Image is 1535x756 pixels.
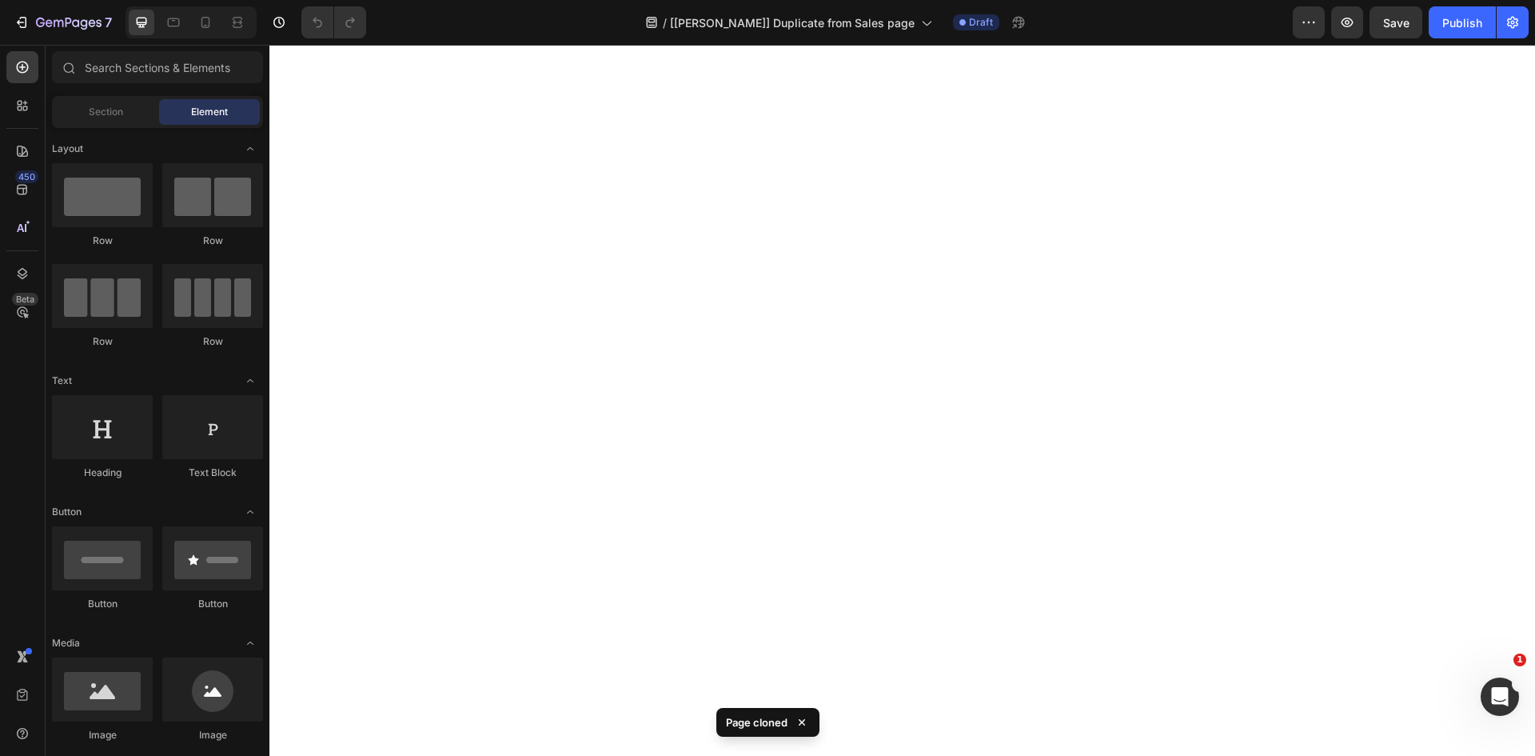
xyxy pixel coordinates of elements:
span: / [663,14,667,31]
span: [[PERSON_NAME]] Duplicate from Sales page [670,14,915,31]
span: Toggle open [237,499,263,525]
span: Text [52,374,72,388]
iframe: Intercom live chat [1481,678,1519,716]
span: Button [52,505,82,519]
span: Save [1383,16,1409,30]
span: Media [52,636,80,650]
div: Row [162,234,263,248]
button: Publish [1429,6,1496,38]
iframe: Design area [269,45,1535,756]
div: 450 [15,170,38,183]
span: Toggle open [237,368,263,394]
div: Heading [52,466,153,480]
div: Row [52,234,153,248]
div: Image [162,728,263,742]
div: Button [162,597,263,611]
span: Draft [969,15,993,30]
div: Row [162,334,263,349]
p: 7 [105,13,112,32]
span: Section [89,105,123,119]
div: Image [52,728,153,742]
span: Toggle open [237,630,263,656]
span: 1 [1513,654,1526,666]
span: Layout [52,142,83,156]
div: Text Block [162,466,263,480]
span: Toggle open [237,136,263,162]
div: Button [52,597,153,611]
button: Save [1370,6,1422,38]
div: Publish [1442,14,1482,31]
button: 7 [6,6,119,38]
p: Page cloned [726,714,787,730]
input: Search Sections & Elements [52,51,263,83]
span: Element [191,105,228,119]
div: Undo/Redo [301,6,366,38]
div: Beta [12,293,38,306]
div: Row [52,334,153,349]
